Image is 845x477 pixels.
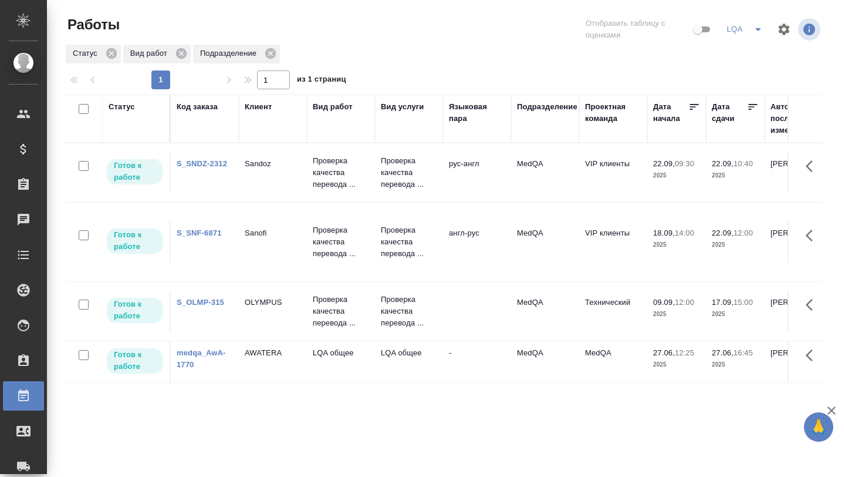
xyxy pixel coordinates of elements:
p: Проверка качества перевода ... [381,155,437,190]
div: Клиент [245,101,272,113]
p: 2025 [712,308,759,320]
span: Отобразить таблицу с оценками [586,18,691,41]
td: MedQA [511,341,579,382]
p: 2025 [712,359,759,371]
a: S_OLMP-315 [177,298,224,307]
p: Готов к работе [114,229,156,253]
td: VIP клиенты [579,221,647,263]
p: Проверка качества перевода ... [381,224,437,260]
p: 12:00 [675,298,694,307]
p: OLYMPUS [245,297,301,308]
p: Статус [73,48,102,59]
p: Проверка качества перевода ... [313,155,369,190]
td: [PERSON_NAME] [765,341,833,382]
p: 17.09, [712,298,734,307]
p: Готов к работе [114,349,156,372]
a: S_SNF-6871 [177,229,222,237]
div: Подразделение [517,101,577,113]
div: Языковая пара [449,101,505,125]
td: MedQA [511,152,579,193]
p: Вид работ [130,48,171,59]
p: AWATERA [245,347,301,359]
span: Посмотреть информацию [798,18,823,41]
div: Проектная команда [585,101,641,125]
td: MedQA [579,341,647,382]
p: 2025 [653,308,700,320]
div: Статус [109,101,135,113]
p: 09:30 [675,159,694,168]
td: рус-англ [443,152,511,193]
p: 27.06, [653,348,675,357]
td: Технический [579,291,647,332]
td: MedQA [511,221,579,263]
div: Исполнитель может приступить к работе [106,347,164,375]
div: Автор последнего изменения [770,101,827,136]
div: Вид услуги [381,101,424,113]
p: Готов к работе [114,160,156,183]
span: 🙏 [809,415,829,439]
div: Дата сдачи [712,101,747,125]
span: из 1 страниц [297,72,346,89]
p: 15:00 [734,298,753,307]
a: S_SNDZ-2312 [177,159,227,168]
div: Дата начала [653,101,688,125]
button: 🙏 [804,412,833,442]
td: [PERSON_NAME] [765,221,833,263]
div: Исполнитель может приступить к работе [106,297,164,324]
p: 14:00 [675,229,694,237]
p: LQA общее [313,347,369,359]
p: 12:00 [734,229,753,237]
p: 12:25 [675,348,694,357]
td: VIP клиенты [579,152,647,193]
p: Sandoz [245,158,301,170]
div: Статус [66,45,121,63]
p: Готов к работе [114,298,156,322]
p: 27.06, [712,348,734,357]
button: Здесь прячутся важные кнопки [799,221,827,250]
p: Проверка качества перевода ... [381,294,437,329]
p: 10:40 [734,159,753,168]
span: Работы [65,15,120,34]
td: [PERSON_NAME] [765,291,833,332]
p: 16:45 [734,348,753,357]
p: 2025 [653,239,700,251]
div: Вид работ [313,101,353,113]
div: Код заказа [177,101,218,113]
td: [PERSON_NAME] [765,152,833,193]
div: Подразделение [193,45,280,63]
td: - [443,341,511,382]
p: 09.09, [653,298,675,307]
div: split button [723,20,770,39]
p: Проверка качества перевода ... [313,294,369,329]
button: Здесь прячутся важные кнопки [799,152,827,180]
td: англ-рус [443,221,511,263]
p: Проверка качества перевода ... [313,224,369,260]
p: 2025 [653,359,700,371]
td: MedQA [511,291,579,332]
span: Настроить таблицу [770,15,798,43]
p: Подразделение [200,48,261,59]
p: 2025 [712,170,759,182]
div: Вид работ [123,45,191,63]
p: 2025 [653,170,700,182]
a: medqa_AwA-1770 [177,348,226,369]
p: 2025 [712,239,759,251]
p: Sanofi [245,227,301,239]
div: Исполнитель может приступить к работе [106,158,164,186]
p: 22.09, [653,159,675,168]
button: Здесь прячутся важные кнопки [799,291,827,319]
p: 22.09, [712,159,734,168]
p: LQA общее [381,347,437,359]
p: 18.09, [653,229,675,237]
p: 22.09, [712,229,734,237]
div: Исполнитель может приступить к работе [106,227,164,255]
button: Здесь прячутся важные кнопки [799,341,827,369]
